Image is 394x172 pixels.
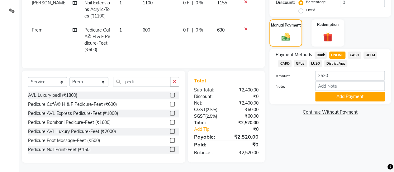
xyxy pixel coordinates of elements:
div: Pedicure CafÃ© H & F Pedicure-Feet (₹600) [28,101,117,108]
div: ₹0 [226,141,263,148]
span: 630 [217,27,224,33]
input: Search or Scan [113,77,170,86]
span: CGST [194,107,206,112]
div: ( ) [189,113,226,120]
span: | [192,27,193,33]
label: Amount: [271,73,311,79]
div: ( ) [189,106,226,113]
input: Add Note [315,81,385,91]
span: CASH [348,52,361,59]
label: Note: [271,84,311,89]
span: 2.5% [206,114,216,119]
img: _gift.svg [320,31,335,43]
span: 0 F [183,27,189,33]
span: 2.5% [207,107,216,112]
div: Pedicure Foot Massage-Feet (₹500) [28,137,100,144]
img: _cash.svg [279,32,293,42]
span: Bank [315,52,327,59]
div: Sub Total: [189,87,226,93]
div: ₹2,520.00 [226,133,263,140]
div: ₹2,400.00 [226,87,263,93]
div: ₹60.00 [226,106,263,113]
div: ₹2,520.00 [226,150,263,156]
div: Pedicure AVL Luxury Pedicure-Feet (₹2000) [28,128,116,135]
span: Total [194,77,208,84]
div: ₹0 [232,126,263,133]
span: 600 [143,27,150,33]
a: Add Tip [189,126,232,133]
div: Pedicure AVL Express Pedicure-Feet (₹1000) [28,110,118,117]
div: Pedicure Nail Paint-Feet (₹150) [28,146,91,153]
label: Manual Payment [271,22,301,28]
span: Prem [32,27,42,33]
div: Net: [189,100,226,106]
span: SGST [194,113,205,119]
input: Amount [315,71,385,81]
span: 0 % [196,27,203,33]
div: Discount: [189,93,226,100]
div: Payable: [189,133,226,140]
div: Balance : [189,150,226,156]
div: Total: [189,120,226,126]
span: Pedicure CafÃ© H & F Pedicure-Feet (₹600) [84,27,110,52]
span: CARD [278,60,292,67]
label: Fixed [306,7,315,13]
div: ₹2,400.00 [226,100,263,106]
span: GPay [294,60,307,67]
button: Add Payment [315,92,385,101]
span: LUZO [309,60,322,67]
span: ONLINE [329,52,345,59]
a: Continue Without Payment [271,109,390,115]
span: Payment Methods [276,52,312,58]
label: Redemption [317,22,339,27]
span: UPI M [363,52,377,59]
span: District App [324,60,347,67]
div: ₹2,520.00 [226,120,263,126]
div: ₹0 [226,93,263,100]
div: Paid: [189,141,226,148]
span: 1 [119,27,122,33]
div: Pedicure Bombani Pedicure-Feet (₹1600) [28,119,111,126]
div: AVL Luxury pedi (₹1800) [28,92,77,99]
div: ₹60.00 [226,113,263,120]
